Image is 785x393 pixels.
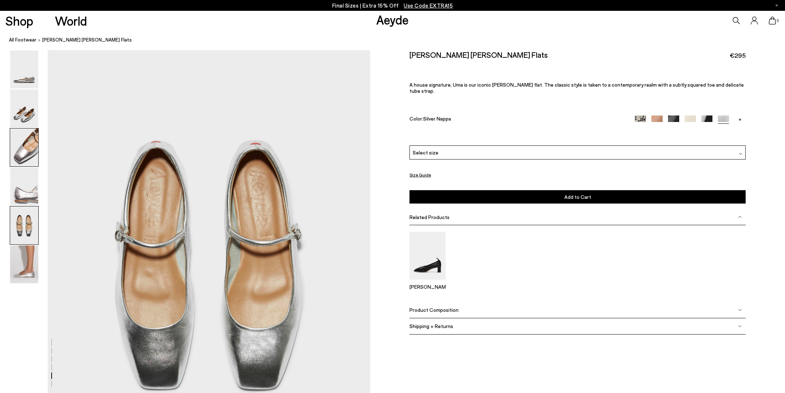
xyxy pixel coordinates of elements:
img: Uma Mary-Jane Flats - Image 1 [10,51,38,88]
img: Uma Mary-Jane Flats - Image 6 [10,245,38,283]
div: Color: [409,115,624,124]
span: [PERSON_NAME] [PERSON_NAME] Flats [42,36,132,44]
img: svg%3E [738,324,742,328]
img: Uma Mary-Jane Flats - Image 5 [10,206,38,244]
span: Add to Cart [564,194,591,200]
a: World [55,14,87,27]
p: [PERSON_NAME] [409,284,446,290]
img: Uma Mary-Jane Flats - Image 3 [10,128,38,166]
img: svg%3E [738,308,742,312]
button: Add to Cart [409,190,746,204]
h2: [PERSON_NAME] [PERSON_NAME] Flats [409,50,548,59]
img: Uma Mary-Jane Flats - Image 4 [10,167,38,205]
img: Uma Mary-Jane Flats - Image 2 [10,89,38,127]
img: svg%3E [739,152,742,156]
span: Navigate to /collections/ss25-final-sizes [404,2,453,9]
a: + [734,115,746,122]
span: 0 [776,19,780,23]
a: Narissa Ruched Pumps [PERSON_NAME] [409,275,446,290]
p: A house signature, Uma is our iconic [PERSON_NAME] flat. The classic style is taken to a contempo... [409,82,746,94]
button: Size Guide [409,170,431,179]
p: Final Sizes | Extra 15% Off [332,1,453,10]
span: Select size [413,149,438,156]
nav: breadcrumb [9,30,785,50]
span: Silver Nappa [423,115,451,122]
a: 0 [769,17,776,25]
a: All Footwear [9,36,36,44]
span: Shipping + Returns [409,323,453,329]
a: Shop [5,14,33,27]
span: €295 [730,51,746,60]
a: Aeyde [376,12,409,27]
span: Related Products [409,214,450,220]
img: svg%3E [738,215,742,219]
span: Product Composition [409,307,459,313]
img: Narissa Ruched Pumps [409,232,446,280]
